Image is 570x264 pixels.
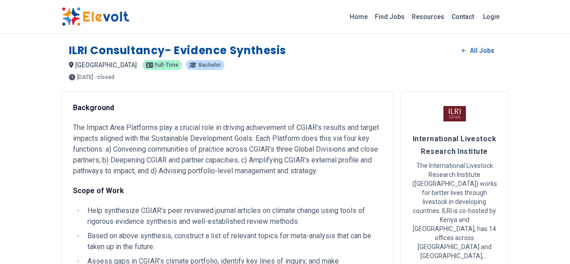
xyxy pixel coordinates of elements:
a: Resources [408,9,448,24]
span: [GEOGRAPHIC_DATA] [75,61,137,69]
span: [DATE] [77,74,93,80]
img: International Livestock Research Institute [443,102,466,125]
strong: Scope of Work [73,186,124,195]
img: Elevolt [62,7,129,26]
li: Help synthesize CGIAR’s peer reviewed journal articles on climate change using tools of rigorous ... [85,205,382,227]
strong: Background [73,103,114,112]
a: All Jobs [455,44,501,57]
p: The International Livestock Research Institute ([GEOGRAPHIC_DATA]) works for better lives through... [412,161,497,260]
a: Login [478,8,505,26]
p: - closed [95,74,114,80]
a: Find Jobs [371,9,408,24]
li: Based on above synthesis, construct a list of relevant topics for meta-analysis that can be taken... [85,231,382,252]
span: Full-time [155,62,178,68]
p: The Impact Area Platforms play a crucial role in driving achievement of CGIAR’s results and targe... [73,122,382,176]
a: Home [346,9,371,24]
a: Contact [448,9,478,24]
h1: ILRI Consultancy- Evidence Synthesis [69,43,287,58]
span: International Livestock Research Institute [413,134,496,156]
span: Bachelor [199,62,221,68]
